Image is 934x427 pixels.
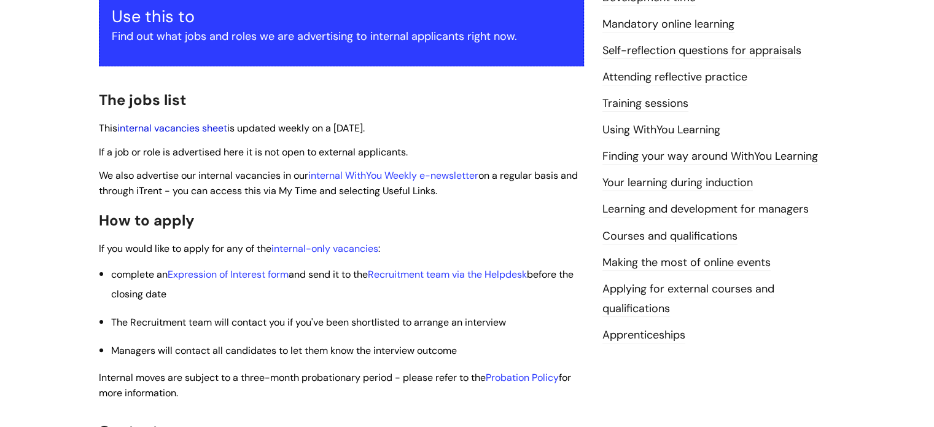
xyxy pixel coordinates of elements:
a: Attending reflective practice [602,69,747,85]
span: losing date [117,288,166,300]
span: I [99,371,571,399]
span: This is updated weekly on a [DATE]. [99,122,365,135]
a: Self-reflection questions for appraisals [602,43,801,59]
a: Finding your way around WithYou Learning [602,149,818,165]
span: complete an [111,268,168,281]
span: Managers will contact all candidates to let them know the interview outcome [111,344,457,357]
a: Mandatory online learning [602,17,734,33]
span: If you would like to apply for any of the : [99,242,380,255]
span: The jobs list [99,90,186,109]
a: Your learning during induction [602,175,753,191]
a: Apprenticeships [602,327,685,343]
a: Using WithYou Learning [602,122,720,138]
span: and send it to the before the c [111,268,574,300]
a: Probation Policy [486,371,559,384]
a: Applying for external courses and qualifications [602,281,774,317]
a: internal-only vacancies [271,242,378,255]
span: If a job or role is advertised here it is not open to external applicants. [99,146,408,159]
span: The Recruitment team will contact you if you've been shortlisted to arrange an interview [111,316,506,329]
span: nternal moves are subject to a three-month probationary period - please refer to the for more inf... [99,371,571,399]
a: Making the most of online events [602,255,771,271]
p: Find out what jobs and roles we are advertising to internal applicants right now. [112,26,571,46]
span: How to apply [99,211,195,230]
a: internal WithYou Weekly e-newsletter [308,169,478,182]
a: Courses and qualifications [602,229,737,245]
a: Training sessions [602,96,688,112]
a: internal vacancies sheet [117,122,227,135]
span: We also advertise our internal vacancies in our on a regular basis and through iTrent - you can a... [99,169,578,197]
h3: Use this to [112,7,571,26]
a: Learning and development for managers [602,202,809,217]
a: Recruitment team via the Helpdesk [368,268,527,281]
a: Expression of Interest form [168,268,289,281]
